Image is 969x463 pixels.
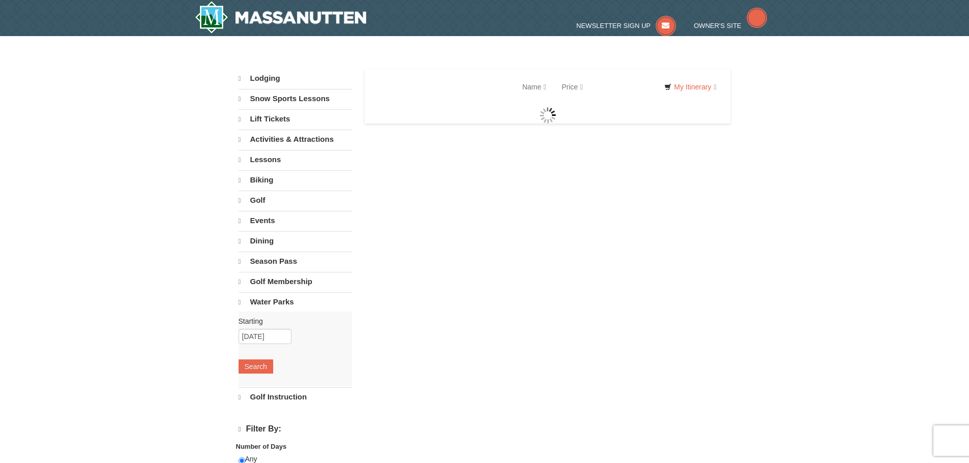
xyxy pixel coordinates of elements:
[540,107,556,124] img: wait gif
[515,77,554,97] a: Name
[239,231,352,251] a: Dining
[236,443,287,450] strong: Number of Days
[658,79,723,95] a: My Itinerary
[239,316,344,326] label: Starting
[239,359,273,374] button: Search
[239,69,352,88] a: Lodging
[239,387,352,407] a: Golf Instruction
[694,22,742,29] span: Owner's Site
[239,191,352,210] a: Golf
[239,252,352,271] a: Season Pass
[576,22,676,29] a: Newsletter Sign Up
[239,170,352,190] a: Biking
[576,22,651,29] span: Newsletter Sign Up
[195,1,367,34] a: Massanutten Resort
[239,109,352,129] a: Lift Tickets
[239,89,352,108] a: Snow Sports Lessons
[694,22,767,29] a: Owner's Site
[195,1,367,34] img: Massanutten Resort Logo
[239,130,352,149] a: Activities & Attractions
[239,424,352,434] h4: Filter By:
[239,292,352,312] a: Water Parks
[239,150,352,169] a: Lessons
[239,211,352,230] a: Events
[239,272,352,291] a: Golf Membership
[554,77,591,97] a: Price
